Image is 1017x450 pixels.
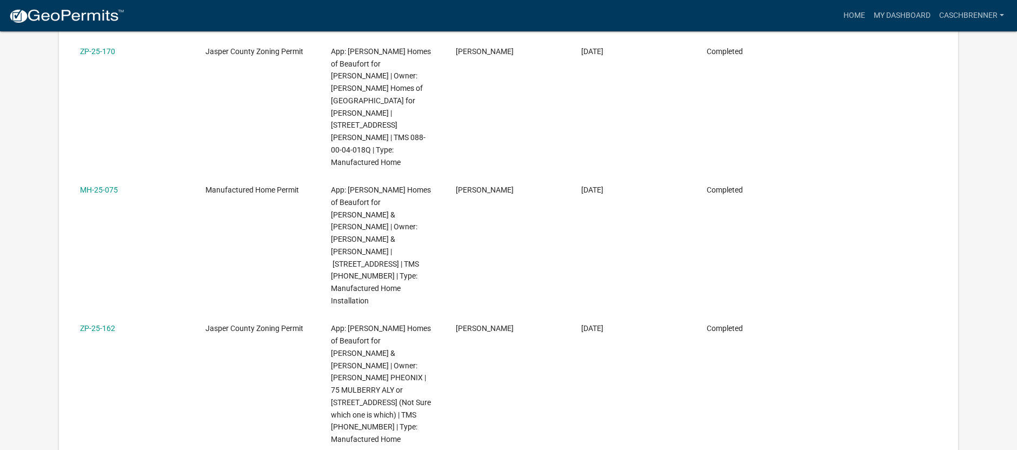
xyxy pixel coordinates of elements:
a: ZP-25-162 [80,324,115,333]
span: 06/11/2025 [581,186,603,194]
span: App: Clayton Homes of Beaufort for Earl Anderson & Bernicesha Pheonix | Owner: MITCHELL ANN M & B... [331,186,431,305]
span: Jasper County Zoning Permit [205,324,303,333]
a: MH-25-075 [80,186,118,194]
span: Chelsea Aschbrenner [456,47,514,56]
span: Completed [707,47,743,56]
a: caschbrenner [935,5,1008,26]
span: 06/11/2025 [581,324,603,333]
span: Completed [707,186,743,194]
span: Chelsea Aschbrenner [456,324,514,333]
span: 06/17/2025 [581,47,603,56]
span: Manufactured Home Permit [205,186,299,194]
a: My Dashboard [869,5,935,26]
span: Chelsea Aschbrenner [456,186,514,194]
span: App: Clayton Homes of Beaufort for Earl Anderson & Bernicesha Pheonix | Owner: ALONZO PHEONIX | 7... [331,324,431,444]
span: Jasper County Zoning Permit [205,47,303,56]
a: ZP-25-170 [80,47,115,56]
a: Home [839,5,869,26]
span: App: Clayton Homes of Beaufort for Deron Busby | Owner: Clayton Homes of Beaufort for Deron Busby... [331,47,431,167]
span: Completed [707,324,743,333]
